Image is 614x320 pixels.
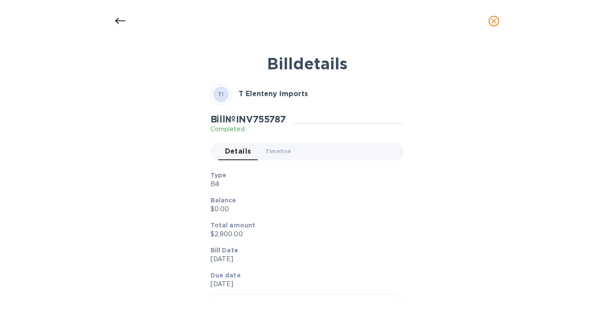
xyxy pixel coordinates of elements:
[239,90,308,98] b: T Elenteny Imports
[267,54,347,73] b: Bill details
[211,125,286,134] p: Completed
[211,247,238,254] b: Bill Date
[211,172,227,179] b: Type
[225,145,251,158] span: Details
[211,230,397,239] p: $2,800.00
[211,114,286,125] h2: Bill № INV755787
[265,147,292,156] span: Timeline
[211,255,397,264] p: [DATE]
[211,197,236,204] b: Balance
[211,272,241,279] b: Due date
[211,280,397,289] p: [DATE]
[211,180,397,189] p: Bill
[483,11,504,32] button: close
[211,222,256,229] b: Total amount
[218,91,224,97] b: TI
[211,205,397,214] p: $0.00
